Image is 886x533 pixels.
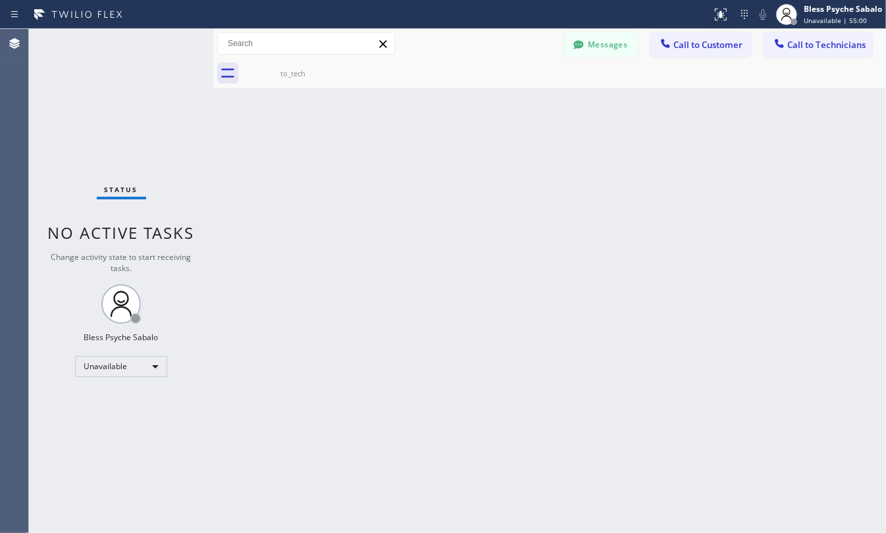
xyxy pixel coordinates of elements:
input: Search [218,33,394,54]
span: Unavailable | 55:00 [804,16,867,25]
button: Mute [754,5,772,24]
span: Call to Customer [673,39,743,51]
div: to_tech [244,68,343,78]
span: Status [105,185,138,194]
div: Bless Psyche Sabalo [804,3,882,14]
span: Call to Technicians [787,39,866,51]
button: Call to Technicians [764,32,873,57]
span: No active tasks [48,222,195,243]
div: Unavailable [75,356,167,377]
button: Call to Customer [650,32,751,57]
div: Bless Psyche Sabalo [84,332,159,343]
span: Change activity state to start receiving tasks. [51,251,192,274]
button: Messages [565,32,637,57]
